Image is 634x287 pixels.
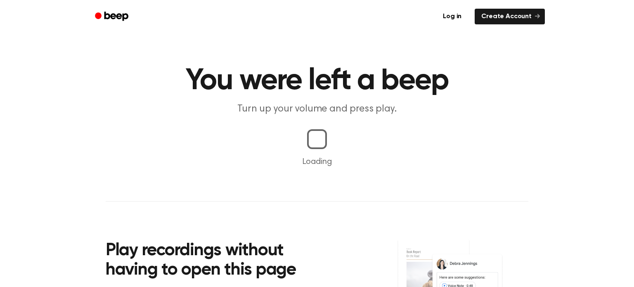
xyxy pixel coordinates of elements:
[10,156,624,168] p: Loading
[106,241,328,280] h2: Play recordings without having to open this page
[158,102,475,116] p: Turn up your volume and press play.
[89,9,136,25] a: Beep
[106,66,528,96] h1: You were left a beep
[435,7,470,26] a: Log in
[475,9,545,24] a: Create Account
